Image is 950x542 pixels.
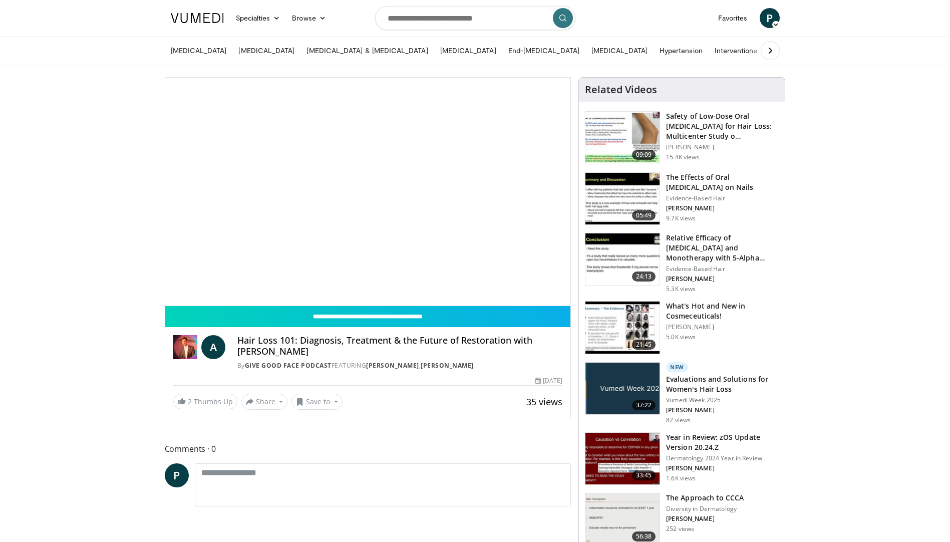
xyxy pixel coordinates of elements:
[666,275,779,283] p: [PERSON_NAME]
[666,515,744,523] p: [PERSON_NAME]
[585,172,779,225] a: 05:49 The Effects of Oral [MEDICAL_DATA] on Nails Evidence-Based Hair [PERSON_NAME] 9.7K views
[666,525,694,533] p: 252 views
[666,333,696,341] p: 5.0K views
[666,204,779,212] p: [PERSON_NAME]
[666,362,688,372] p: New
[585,84,657,96] h4: Related Videos
[165,463,189,487] a: P
[237,361,563,370] div: By FEATURING ,
[666,493,744,503] h3: The Approach to CCCA
[666,406,779,414] p: [PERSON_NAME]
[241,394,288,410] button: Share
[632,272,656,282] span: 24:13
[585,112,660,164] img: 83a686ce-4f43-4faf-a3e0-1f3ad054bd57.150x105_q85_crop-smart_upscale.jpg
[585,363,660,415] img: 4dd4c714-532f-44da-96b3-d887f22c4efa.jpg.150x105_q85_crop-smart_upscale.jpg
[585,362,779,424] a: 37:22 New Evaluations and Solutions for Women's Hair Loss Vumedi Week 2025 [PERSON_NAME] 82 views
[654,41,709,61] a: Hypertension
[709,41,804,61] a: Interventional Nephrology
[666,214,696,222] p: 9.7K views
[632,210,656,220] span: 05:49
[632,470,656,480] span: 33:45
[173,394,237,409] a: 2 Thumbs Up
[585,433,660,485] img: 679a9ad2-471e-45af-b09d-51a1617eac4f.150x105_q85_crop-smart_upscale.jpg
[666,233,779,263] h3: Relative Efficacy of [MEDICAL_DATA] and Monotherapy with 5-Alpha Reductas…
[165,78,571,306] video-js: Video Player
[421,361,474,370] a: [PERSON_NAME]
[286,8,332,28] a: Browse
[291,394,343,410] button: Save to
[760,8,780,28] a: P
[585,432,779,485] a: 33:45 Year in Review: zOS Update Version 20.24.Z Dermatology 2024 Year in Review [PERSON_NAME] 1....
[585,302,660,354] img: b93c3ef3-c54b-4232-8c58-9d16a88381b6.150x105_q85_crop-smart_upscale.jpg
[434,41,502,61] a: [MEDICAL_DATA]
[666,143,779,151] p: [PERSON_NAME]
[632,340,656,350] span: 21:45
[666,454,779,462] p: Dermatology 2024 Year in Review
[165,41,233,61] a: [MEDICAL_DATA]
[230,8,286,28] a: Specialties
[165,442,571,455] span: Comments 0
[585,301,779,354] a: 21:45 What's Hot and New in Cosmeceuticals! [PERSON_NAME] 5.0K views
[666,285,696,293] p: 5.3K views
[502,41,585,61] a: End-[MEDICAL_DATA]
[666,374,779,394] h3: Evaluations and Solutions for Women's Hair Loss
[666,432,779,452] h3: Year in Review: zOS Update Version 20.24.Z
[666,153,699,161] p: 15.4K views
[585,233,660,286] img: 5e40d0cc-7c20-4004-a6cb-80197896b0db.150x105_q85_crop-smart_upscale.jpg
[173,335,197,359] img: Give Good Face Podcast
[245,361,332,370] a: Give Good Face Podcast
[188,397,192,406] span: 2
[666,416,691,424] p: 82 views
[366,361,419,370] a: [PERSON_NAME]
[666,301,779,321] h3: What's Hot and New in Cosmeceuticals!
[585,173,660,225] img: 55e8f689-9f13-4156-9bbf-8a5cd52332a5.150x105_q85_crop-smart_upscale.jpg
[632,400,656,410] span: 37:22
[232,41,300,61] a: [MEDICAL_DATA]
[666,265,779,273] p: Evidence-Based Hair
[375,6,575,30] input: Search topics, interventions
[237,335,563,357] h4: Hair Loss 101: Diagnosis, Treatment & the Future of Restoration with [PERSON_NAME]
[666,396,779,404] p: Vumedi Week 2025
[666,464,779,472] p: [PERSON_NAME]
[526,396,562,408] span: 35 views
[201,335,225,359] a: A
[712,8,754,28] a: Favorites
[666,505,744,513] p: Diversity in Dermatology
[171,13,224,23] img: VuMedi Logo
[585,111,779,164] a: 09:09 Safety of Low-Dose Oral [MEDICAL_DATA] for Hair Loss: Multicenter Study o… [PERSON_NAME] 15...
[632,531,656,541] span: 56:38
[585,41,654,61] a: [MEDICAL_DATA]
[666,474,696,482] p: 1.6K views
[585,233,779,293] a: 24:13 Relative Efficacy of [MEDICAL_DATA] and Monotherapy with 5-Alpha Reductas… Evidence-Based H...
[666,172,779,192] h3: The Effects of Oral [MEDICAL_DATA] on Nails
[666,323,779,331] p: [PERSON_NAME]
[632,150,656,160] span: 09:09
[666,194,779,202] p: Evidence-Based Hair
[300,41,434,61] a: [MEDICAL_DATA] & [MEDICAL_DATA]
[535,376,562,385] div: [DATE]
[666,111,779,141] h3: Safety of Low-Dose Oral [MEDICAL_DATA] for Hair Loss: Multicenter Study o…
